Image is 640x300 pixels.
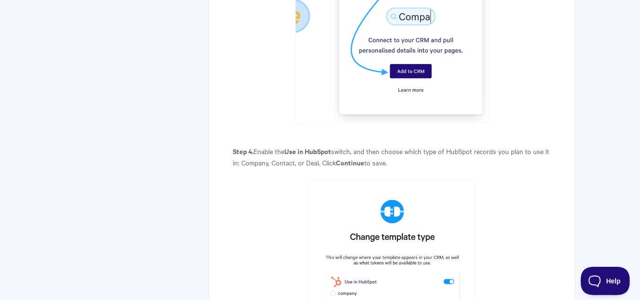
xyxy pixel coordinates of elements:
[581,267,631,295] iframe: Toggle Customer Support
[233,145,551,168] p: Enable the switch, and then choose which type of HubSpot records you plan to use it in: Company, ...
[233,146,254,156] strong: Step 4.
[284,146,331,156] strong: Use in HubSpot
[336,157,364,167] strong: Continue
